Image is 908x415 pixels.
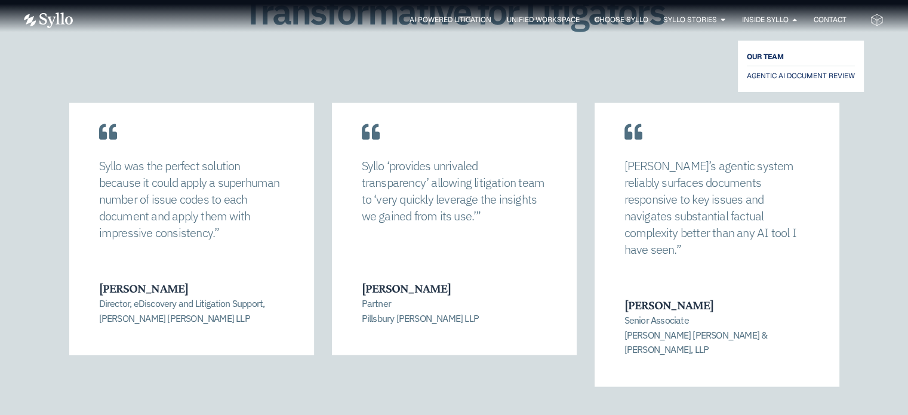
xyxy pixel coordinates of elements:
[594,14,648,25] a: Choose Syllo
[624,158,809,258] p: [PERSON_NAME]’s agentic system reliably surfaces documents responsive to key issues and navigates...
[362,296,546,325] p: Partner Pillsbury [PERSON_NAME] LLP
[506,14,579,25] a: Unified Workspace
[747,69,855,83] a: AGENTIC AI DOCUMENT REVIEW
[595,103,839,387] div: 5 / 8
[410,14,491,25] a: AI Powered Litigation
[99,158,284,241] p: Syllo was the perfect solution because it could apply a superhuman number of issue codes to each ...
[747,50,855,64] a: OUR TEAM
[99,296,283,325] p: Director, eDiscovery and Litigation Support, [PERSON_NAME] [PERSON_NAME] LLP
[362,158,547,225] p: Syllo ‘provides unrivaled transparency’ allowing litigation team to ‘very quickly leverage the in...
[741,14,788,25] a: Inside Syllo
[24,13,73,28] img: Vector
[813,14,846,25] a: Contact
[332,103,577,387] div: 4 / 8
[624,313,808,357] p: Senior Associate [PERSON_NAME] [PERSON_NAME] & [PERSON_NAME], LLP
[747,50,784,64] span: OUR TEAM
[97,14,846,26] div: Menu Toggle
[97,14,846,26] nav: Menu
[362,281,546,296] h3: [PERSON_NAME]
[663,14,716,25] a: Syllo Stories
[99,281,283,296] h3: [PERSON_NAME]
[624,297,808,313] h3: [PERSON_NAME]
[69,103,314,387] div: 3 / 8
